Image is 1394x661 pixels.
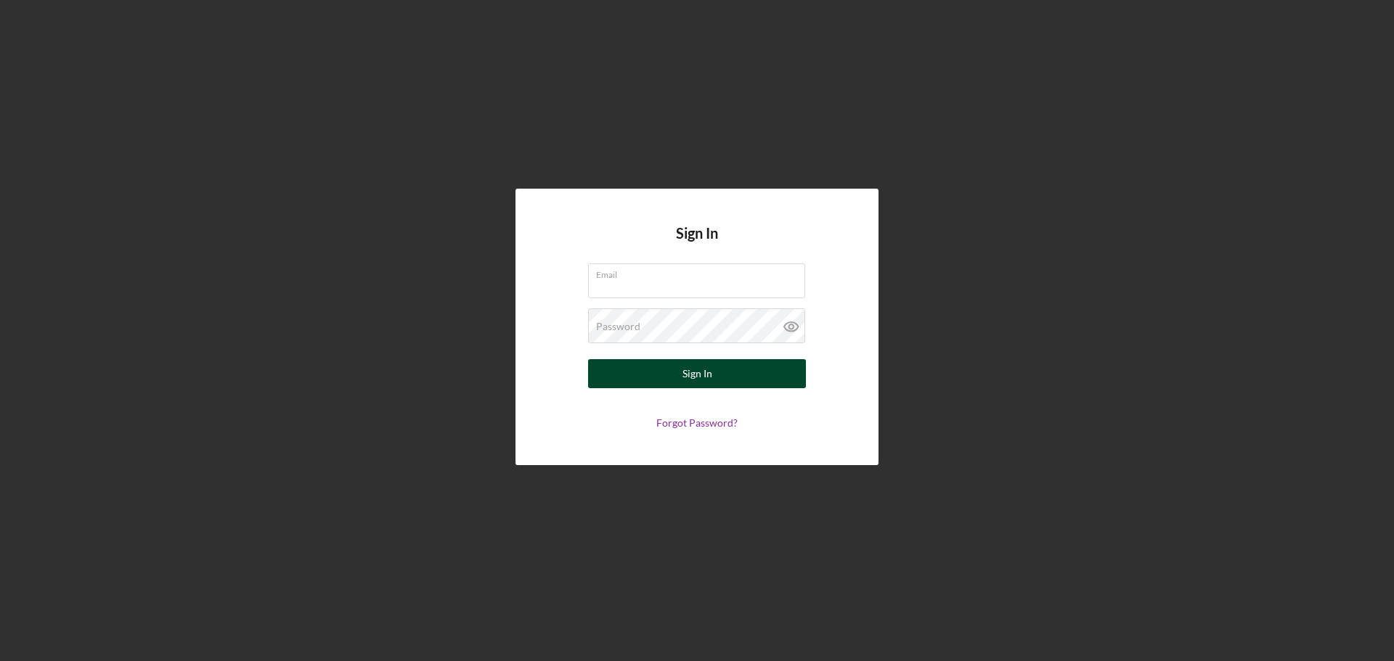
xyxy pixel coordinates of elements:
[682,359,712,388] div: Sign In
[656,416,738,429] a: Forgot Password?
[676,225,718,263] h4: Sign In
[596,321,640,332] label: Password
[588,359,806,388] button: Sign In
[596,264,805,280] label: Email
